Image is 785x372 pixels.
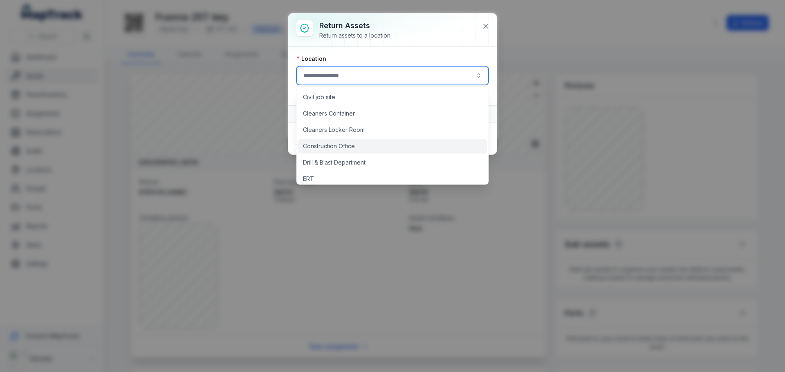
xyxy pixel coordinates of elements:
div: Return assets to a location. [319,31,392,40]
label: Location [296,55,326,63]
span: Cleaners Locker Room [303,126,365,134]
span: Construction Office [303,142,355,150]
span: ERT [303,175,314,183]
span: Civil job site [303,93,335,101]
h3: Return assets [319,20,392,31]
span: Cleaners Container [303,109,355,118]
button: Assets1 [288,106,497,122]
span: Drill & Blast Department [303,158,366,167]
